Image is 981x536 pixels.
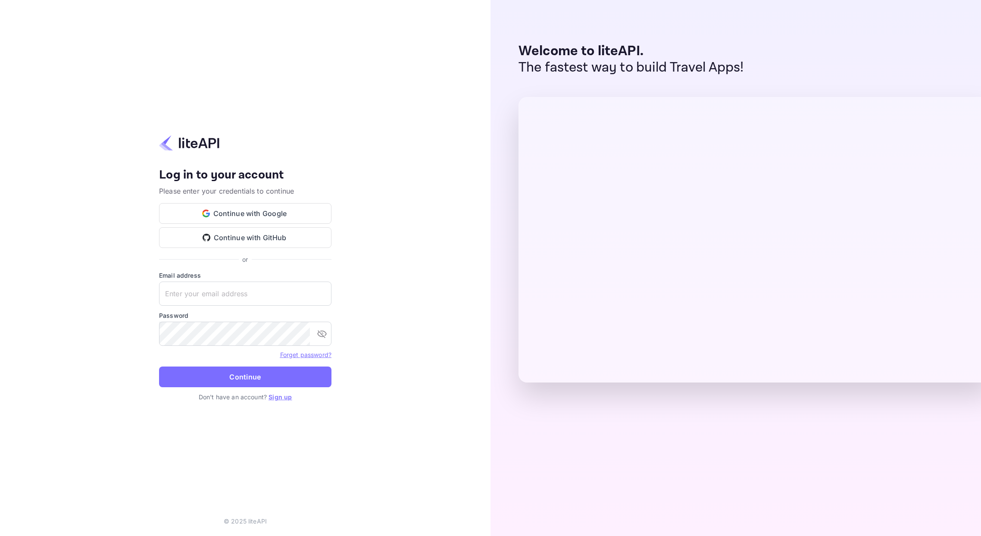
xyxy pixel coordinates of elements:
p: © 2025 liteAPI [224,517,267,526]
label: Email address [159,271,331,280]
button: toggle password visibility [313,325,331,342]
button: Continue with Google [159,203,331,224]
h4: Log in to your account [159,168,331,183]
a: Sign up [269,393,292,401]
p: Don't have an account? [159,392,331,401]
a: Forget password? [280,350,331,359]
input: Enter your email address [159,282,331,306]
img: liteapi [159,135,219,151]
p: Please enter your credentials to continue [159,186,331,196]
p: The fastest way to build Travel Apps! [519,60,744,76]
button: Continue with GitHub [159,227,331,248]
p: Welcome to liteAPI. [519,43,744,60]
button: Continue [159,367,331,387]
p: or [242,255,248,264]
a: Forget password? [280,351,331,358]
label: Password [159,311,331,320]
